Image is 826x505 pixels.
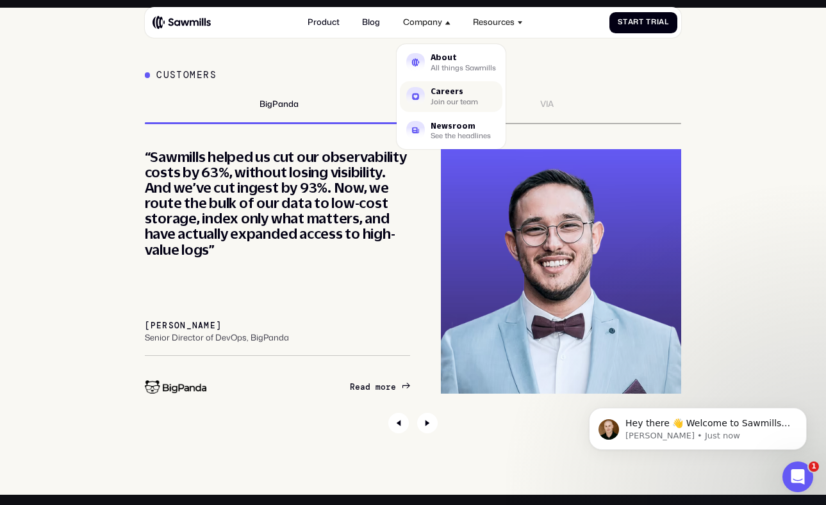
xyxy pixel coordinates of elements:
div: “Sawmills helped us cut our observability costs by 63%, without losing visibility. And we’ve cut ... [145,149,411,257]
span: e [391,382,396,392]
div: Senior Director of DevOps, BigPanda [145,333,289,342]
a: AboutAll things Sawmills [400,47,502,77]
span: S [618,18,623,27]
span: r [651,18,657,27]
a: CareersJoin our team [400,81,502,112]
span: R [350,382,355,392]
span: a [628,18,634,27]
span: t [639,18,644,27]
span: r [633,18,639,27]
div: Resources [473,17,515,27]
iframe: Intercom notifications message [570,381,826,470]
iframe: Intercom live chat [782,461,813,492]
p: Message from Winston, sent Just now [56,49,221,61]
span: 1 [809,461,819,472]
div: Company [397,12,456,34]
div: See the headlines [431,132,491,139]
a: NewsroomSee the headlines [400,115,502,146]
div: Company [403,17,442,27]
div: All things Sawmills [431,65,496,71]
div: Next slide [417,413,438,433]
div: Join our team [431,99,478,105]
div: Previous slide [388,413,409,433]
div: 1 / 2 [145,149,682,394]
div: VIA [540,99,554,109]
span: Hey there 👋 Welcome to Sawmills. The smart telemetry management platform that solves cost, qualit... [56,37,220,111]
div: Newsroom [431,122,491,130]
div: Customers [156,70,217,81]
div: Resources [467,12,529,34]
span: r [386,382,391,392]
span: a [659,18,665,27]
div: About [431,54,496,61]
div: BigPanda [260,99,299,109]
span: T [646,18,651,27]
a: Product [301,12,345,34]
span: t [623,18,628,27]
span: e [355,382,360,392]
span: d [365,382,370,392]
span: m [376,382,381,392]
span: o [381,382,386,392]
a: StartTrial [609,12,677,33]
span: a [360,382,365,392]
span: l [665,18,669,27]
a: Blog [356,12,386,34]
nav: Company [397,33,506,148]
div: Careers [431,88,478,95]
a: Readmore [350,382,411,392]
span: i [657,18,659,27]
div: [PERSON_NAME] [145,321,222,330]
